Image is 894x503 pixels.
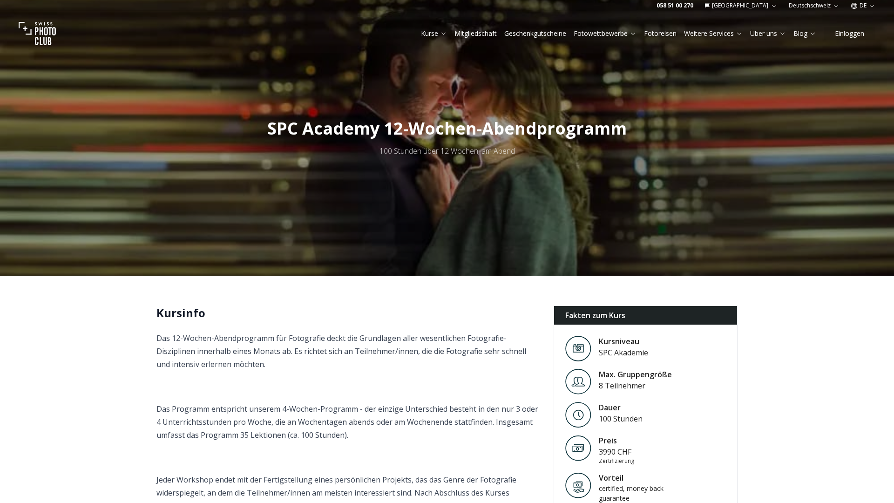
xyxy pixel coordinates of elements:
[156,332,539,371] p: Das 12-Wochen-Abendprogramm für Fotografie deckt die Grundlagen aller wesentlichen Fotografie-Dis...
[570,27,640,40] button: Fotowettbewerbe
[504,29,566,38] a: Geschenkgutscheine
[565,402,591,428] img: Level
[451,27,501,40] button: Mitgliedschaft
[156,306,539,320] h2: Kursinfo
[790,27,820,40] button: Blog
[421,29,447,38] a: Kurse
[644,29,677,38] a: Fotoreisen
[454,29,497,38] a: Mitgliedschaft
[599,457,634,465] div: Zertifizierung
[156,402,539,442] p: Das Programm entspricht unserem 4-Wochen-Programm - der einzige Unterschied besteht in den nur 3 ...
[379,146,515,156] span: 100 Stunden über 12 Wochen, am Abend
[574,29,637,38] a: Fotowettbewerbe
[750,29,786,38] a: Über uns
[599,446,634,457] div: 3990 CHF
[599,402,643,413] div: Dauer
[565,336,591,361] img: Level
[657,2,693,9] a: 058 51 00 270
[599,435,634,446] div: Preis
[684,29,743,38] a: Weitere Services
[793,29,816,38] a: Blog
[599,336,648,347] div: Kursniveau
[824,27,875,40] button: Einloggen
[19,15,56,52] img: Swiss photo club
[565,369,591,394] img: Level
[267,117,627,140] span: SPC Academy 12-Wochen-Abendprogramm
[599,369,672,380] div: Max. Gruppengröße
[565,435,591,461] img: Preis
[746,27,790,40] button: Über uns
[599,472,678,483] div: Vorteil
[599,380,672,391] div: 8 Teilnehmer
[599,347,648,358] div: SPC Akademie
[640,27,680,40] button: Fotoreisen
[565,472,591,498] img: Vorteil
[554,306,737,325] div: Fakten zum Kurs
[501,27,570,40] button: Geschenkgutscheine
[417,27,451,40] button: Kurse
[599,483,678,503] div: certified, money back guarantee
[680,27,746,40] button: Weitere Services
[599,413,643,424] div: 100 Stunden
